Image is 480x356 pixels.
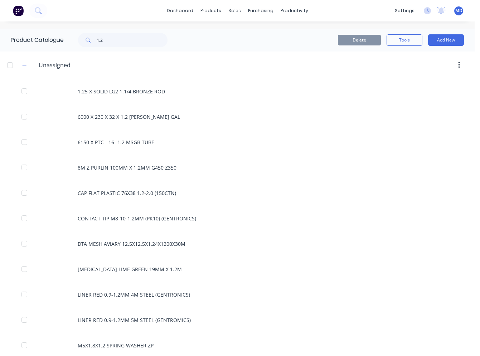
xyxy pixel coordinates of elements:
[197,5,225,16] div: products
[338,35,381,45] button: Delete
[391,5,418,16] div: settings
[244,5,277,16] div: purchasing
[428,34,464,46] button: Add New
[13,5,24,16] img: Factory
[163,5,197,16] a: dashboard
[277,5,312,16] div: productivity
[39,61,123,69] input: Enter category name
[97,33,168,47] input: Search...
[225,5,244,16] div: sales
[387,34,422,46] button: Tools
[455,8,462,14] span: MD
